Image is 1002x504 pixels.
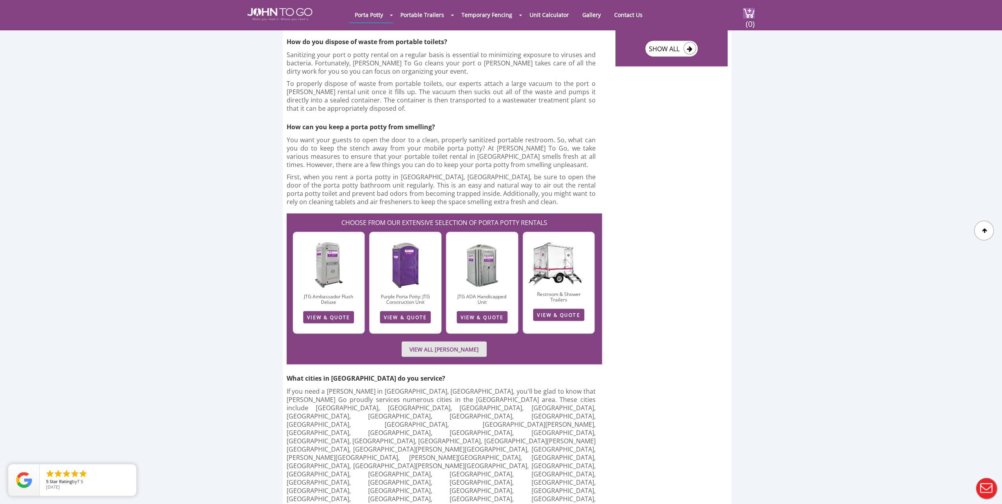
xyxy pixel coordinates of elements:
span: 5 [46,478,48,484]
img: JOHN to go [247,8,312,20]
p: You want your guests to open the door to a clean, properly sanitized portable restroom. So, what ... [287,136,596,169]
a: SHOW ALL [645,41,698,56]
a: Temporary Fencing [456,7,518,22]
li:  [78,469,88,478]
a: VIEW & QUOTE [457,311,507,323]
button: Live Chat [971,472,1002,504]
li:  [70,469,80,478]
a: Restroom & Shower Trailers [537,290,580,303]
h3: What cities in [GEOGRAPHIC_DATA] do you service? [287,368,586,383]
img: cart a [743,8,755,19]
a: VIEW & QUOTE [303,311,354,323]
span: by [46,479,130,485]
img: ADA-1-1.jpg.webp [466,241,498,288]
p: First, when you rent a porta potty in [GEOGRAPHIC_DATA], [GEOGRAPHIC_DATA], be sure to open the d... [287,173,596,206]
a: Unit Calculator [524,7,575,22]
a: JTG ADA Handicapped Unit [457,293,506,305]
img: AFD-1.jpg.webp [314,241,344,288]
li:  [62,469,71,478]
img: Review Rating [16,472,32,488]
a: Gallery [576,7,607,22]
span: T S [77,478,83,484]
span: Star Rating [50,478,72,484]
img: construction-unit.jpg.webp [390,241,420,288]
li:  [54,469,63,478]
a: Porta Potty [349,7,389,22]
a: Portable Trailers [395,7,450,22]
p: To properly dispose of waste from portable toilets, our experts attach a large vacuum to the port... [287,79,596,112]
h3: How can you keep a porta potty from smelling? [287,116,586,132]
a: VIEW ALL [PERSON_NAME] [402,341,487,357]
a: VIEW & QUOTE [533,309,584,321]
h3: How do you dispose of waste from portable toilets? [287,32,586,47]
a: VIEW & QUOTE [380,311,431,323]
a: Contact Us [608,7,648,22]
li:  [45,469,55,478]
a: Purple Porta Potty: JTG Construction Unit [381,293,430,305]
p: Sanitizing your port o potty rental on a regular basis is essential to minimizing exposure to vir... [287,50,596,75]
a: JTG Ambassador Flush Deluxe [304,293,353,305]
span: (0) [745,12,755,29]
span: [DATE] [46,484,60,490]
h2: CHOOSE FROM OUR EXTENSIVE SELECTION OF PORTA POTTY RENTALS [291,213,598,227]
img: JTG-2-Mini-1_cutout.png.webp [523,227,595,286]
